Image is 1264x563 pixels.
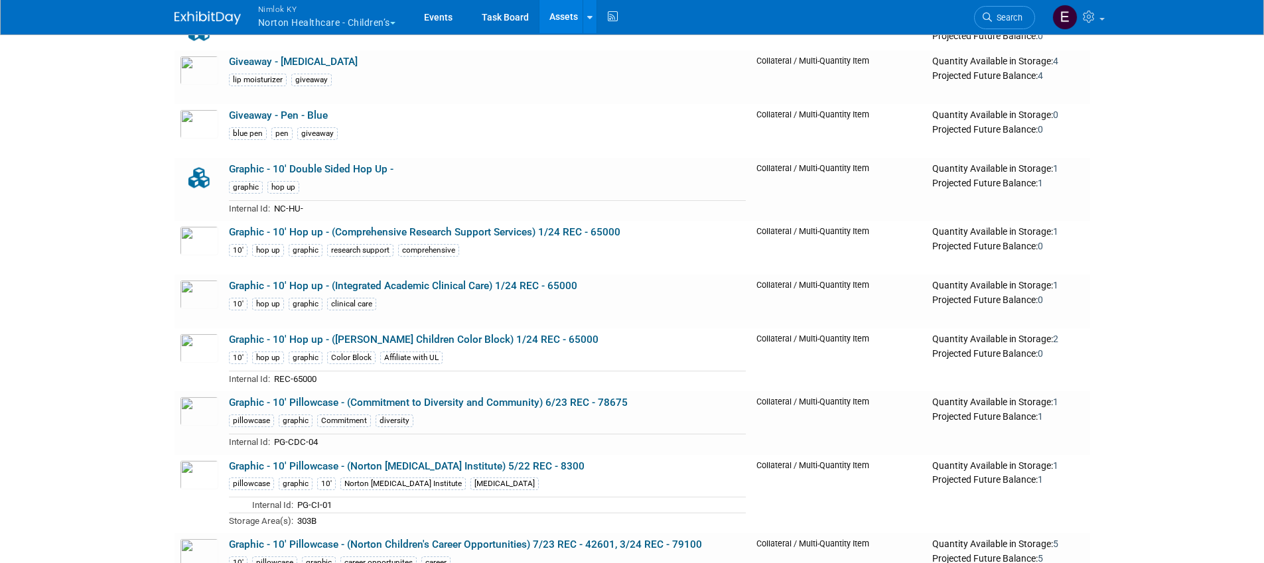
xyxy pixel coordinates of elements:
[327,298,376,310] div: clinical care
[1052,5,1078,30] img: Elizabeth Griffin
[376,414,413,427] div: diversity
[1053,56,1058,66] span: 4
[180,163,218,192] img: Collateral-Icon-2.png
[267,181,299,194] div: hop up
[252,244,284,257] div: hop up
[229,538,702,550] a: Graphic - 10' Pillowcase - (Norton Children's Career Opportunities) 7/23 REC - 42601, 3/24 REC - ...
[932,109,1084,121] div: Quantity Available in Storage:
[932,538,1084,550] div: Quantity Available in Storage:
[932,238,1084,253] div: Projected Future Balance:
[229,516,293,526] span: Storage Area(s):
[932,460,1084,472] div: Quantity Available in Storage:
[175,11,241,25] img: ExhibitDay
[229,109,328,121] a: Giveaway - Pen - Blue
[932,397,1084,408] div: Quantity Available in Storage:
[932,471,1084,486] div: Projected Future Balance:
[297,127,338,140] div: giveaway
[327,351,376,364] div: Color Block
[932,121,1084,136] div: Projected Future Balance:
[270,371,746,386] td: REC-65000
[751,158,928,221] td: Collateral / Multi-Quantity Item
[1038,348,1043,359] span: 0
[229,460,585,472] a: Graphic - 10' Pillowcase - (Norton [MEDICAL_DATA] Institute) 5/22 REC - 8300
[229,414,274,427] div: pillowcase
[1053,538,1058,549] span: 5
[279,477,313,490] div: graphic
[327,244,393,257] div: research support
[751,328,928,391] td: Collateral / Multi-Quantity Item
[279,414,313,427] div: graphic
[932,163,1084,175] div: Quantity Available in Storage:
[1038,474,1043,485] span: 1
[932,345,1084,360] div: Projected Future Balance:
[1053,334,1058,344] span: 2
[1038,124,1043,135] span: 0
[470,477,539,490] div: [MEDICAL_DATA]
[974,6,1035,29] a: Search
[751,455,928,534] td: Collateral / Multi-Quantity Item
[229,127,267,140] div: blue pen
[1053,226,1058,237] span: 1
[229,497,293,513] td: Internal Id:
[932,334,1084,345] div: Quantity Available in Storage:
[229,244,247,257] div: 10'
[1053,397,1058,407] span: 1
[229,181,263,194] div: graphic
[289,298,322,310] div: graphic
[252,351,284,364] div: hop up
[229,477,274,490] div: pillowcase
[1038,31,1043,41] span: 0
[932,175,1084,190] div: Projected Future Balance:
[291,74,332,86] div: giveaway
[229,371,270,386] td: Internal Id:
[932,280,1084,292] div: Quantity Available in Storage:
[229,334,598,345] a: Graphic - 10' Hop up - ([PERSON_NAME] Children Color Block) 1/24 REC - 65000
[229,74,287,86] div: lip moisturizer
[932,292,1084,306] div: Projected Future Balance:
[932,226,1084,238] div: Quantity Available in Storage:
[992,13,1022,23] span: Search
[1038,241,1043,251] span: 0
[1053,460,1058,471] span: 1
[317,414,371,427] div: Commitment
[1053,163,1058,174] span: 1
[289,244,322,257] div: graphic
[317,477,336,490] div: 10'
[751,104,928,158] td: Collateral / Multi-Quantity Item
[270,200,746,216] td: NC-HU-
[751,275,928,328] td: Collateral / Multi-Quantity Item
[229,56,358,68] a: Giveaway - [MEDICAL_DATA]
[229,200,270,216] td: Internal Id:
[229,280,577,292] a: Graphic - 10' Hop up - (Integrated Academic Clinical Care) 1/24 REC - 65000
[932,56,1084,68] div: Quantity Available in Storage:
[1038,294,1043,305] span: 0
[258,2,395,16] span: Nimlok KY
[229,434,270,449] td: Internal Id:
[229,397,628,408] a: Graphic - 10' Pillowcase - (Commitment to Diversity and Community) 6/23 REC - 78675
[229,163,393,175] a: Graphic - 10' Double Sided Hop Up -
[229,298,247,310] div: 10'
[270,434,746,449] td: PG-CDC-04
[1038,178,1043,188] span: 1
[398,244,459,257] div: comprehensive
[751,391,928,454] td: Collateral / Multi-Quantity Item
[271,127,293,140] div: pen
[1038,70,1043,81] span: 4
[1053,109,1058,120] span: 0
[340,477,466,490] div: Norton [MEDICAL_DATA] Institute
[1038,411,1043,422] span: 1
[932,68,1084,82] div: Projected Future Balance:
[229,351,247,364] div: 10'
[380,351,443,364] div: Affiliate with UL
[751,50,928,104] td: Collateral / Multi-Quantity Item
[932,28,1084,42] div: Projected Future Balance:
[289,351,322,364] div: graphic
[252,298,284,310] div: hop up
[751,221,928,275] td: Collateral / Multi-Quantity Item
[229,226,620,238] a: Graphic - 10' Hop up - (Comprehensive Research Support Services) 1/24 REC - 65000
[293,513,746,528] td: 303B
[293,497,746,513] td: PG-CI-01
[932,408,1084,423] div: Projected Future Balance:
[1053,280,1058,290] span: 1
